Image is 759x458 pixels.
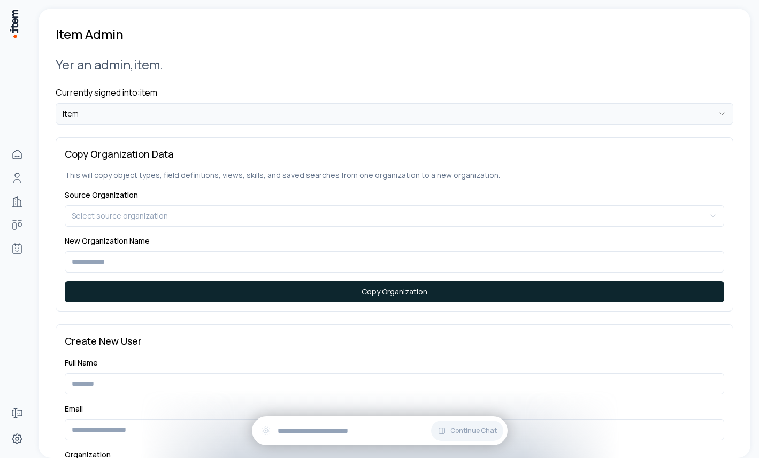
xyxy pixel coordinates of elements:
h3: Create New User [65,333,724,348]
p: This will copy object types, field definitions, views, skills, and saved searches from one organi... [65,170,724,181]
h1: Item Admin [56,26,124,43]
a: Companies [6,191,28,212]
label: New Organization Name [65,236,150,246]
h3: Copy Organization Data [65,146,724,161]
button: Copy Organization [65,281,724,302]
div: Continue Chat [252,416,508,445]
h4: Currently signed into: item [56,86,733,99]
a: Contacts [6,167,28,189]
a: Home [6,144,28,165]
a: Settings [6,428,28,449]
label: Email [65,403,83,414]
a: Forms [6,402,28,424]
h2: Yer an admin, item . [56,56,733,73]
button: Continue Chat [431,421,503,441]
img: Item Brain Logo [9,9,19,39]
label: Source Organization [65,190,138,200]
label: Full Name [65,358,98,368]
a: Agents [6,238,28,259]
a: deals [6,214,28,236]
span: Continue Chat [450,426,497,435]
